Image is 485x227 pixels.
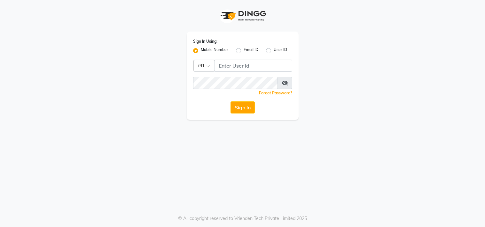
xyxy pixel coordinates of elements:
[201,47,228,55] label: Mobile Number
[259,91,292,95] a: Forgot Password?
[193,77,278,89] input: Username
[215,60,292,72] input: Username
[244,47,258,55] label: Email ID
[274,47,287,55] label: User ID
[217,6,268,25] img: logo1.svg
[193,39,217,44] label: Sign In Using:
[231,101,255,113] button: Sign In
